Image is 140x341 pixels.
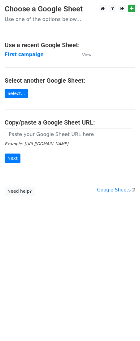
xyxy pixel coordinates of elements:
h4: Select another Google Sheet: [5,77,135,84]
a: Need help? [5,187,35,196]
h4: Copy/paste a Google Sheet URL: [5,119,135,126]
a: Google Sheets [97,187,135,193]
input: Paste your Google Sheet URL here [5,129,132,140]
h3: Choose a Google Sheet [5,5,135,14]
h4: Use a recent Google Sheet: [5,41,135,49]
a: View [76,52,91,57]
small: Example: [URL][DOMAIN_NAME] [5,142,68,146]
input: Next [5,154,20,163]
p: Use one of the options below... [5,16,135,23]
small: View [82,52,91,57]
a: First campaign [5,52,44,57]
a: Select... [5,89,28,98]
